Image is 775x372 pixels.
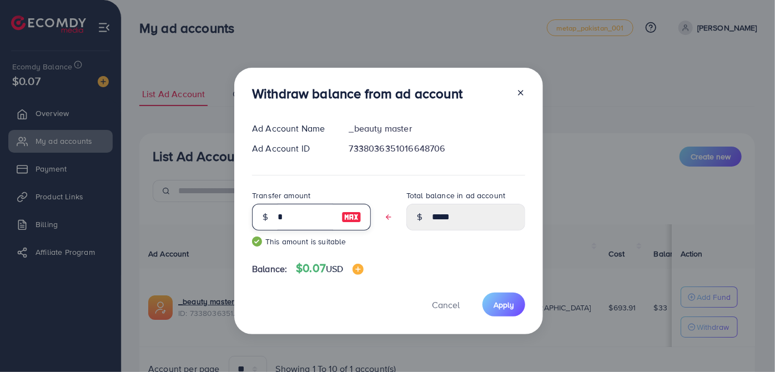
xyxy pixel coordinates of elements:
[341,210,361,224] img: image
[728,322,767,364] iframe: Chat
[252,237,262,247] img: guide
[494,299,514,310] span: Apply
[418,293,474,316] button: Cancel
[296,262,363,275] h4: $0.07
[353,264,364,275] img: image
[432,299,460,311] span: Cancel
[243,142,340,155] div: Ad Account ID
[243,122,340,135] div: Ad Account Name
[406,190,505,201] label: Total balance in ad account
[252,263,287,275] span: Balance:
[482,293,525,316] button: Apply
[340,122,534,135] div: _beauty master
[252,86,462,102] h3: Withdraw balance from ad account
[340,142,534,155] div: 7338036351016648706
[252,236,371,247] small: This amount is suitable
[326,263,343,275] span: USD
[252,190,310,201] label: Transfer amount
